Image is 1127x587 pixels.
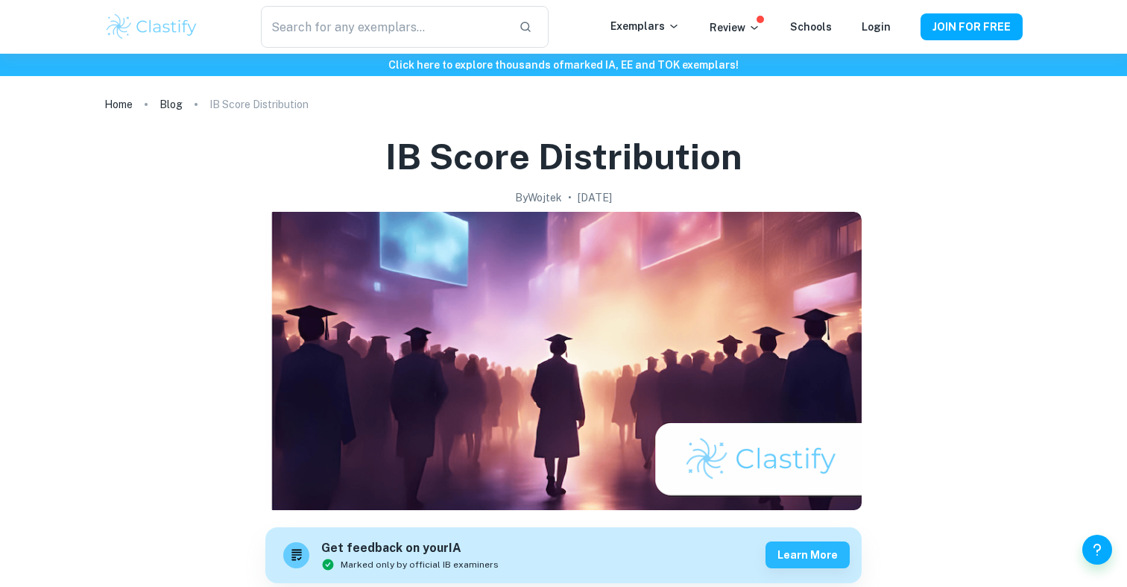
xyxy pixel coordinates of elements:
[265,527,862,583] a: Get feedback on yourIAMarked only by official IB examinersLearn more
[1082,535,1112,565] button: Help and Feedback
[104,12,199,42] img: Clastify logo
[265,212,862,510] img: IB Score Distribution cover image
[568,189,572,206] p: •
[160,94,183,115] a: Blog
[3,57,1124,73] h6: Click here to explore thousands of marked IA, EE and TOK exemplars !
[515,189,562,206] h2: By Wojtek
[710,19,760,36] p: Review
[610,18,680,34] p: Exemplars
[209,96,309,113] p: IB Score Distribution
[765,542,850,568] button: Learn more
[578,189,612,206] h2: [DATE]
[862,21,891,33] a: Login
[261,6,507,48] input: Search for any exemplars...
[385,133,742,181] h1: IB Score Distribution
[921,13,1023,40] button: JOIN FOR FREE
[104,94,133,115] a: Home
[790,21,832,33] a: Schools
[341,558,499,571] span: Marked only by official IB examiners
[321,539,499,558] h6: Get feedback on your IA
